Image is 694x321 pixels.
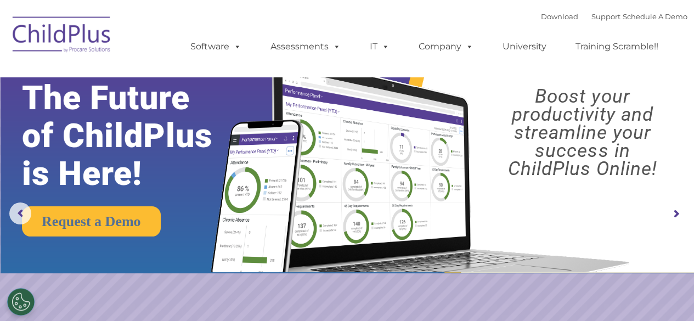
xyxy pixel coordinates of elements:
[408,36,484,58] a: Company
[153,117,199,126] span: Phone number
[359,36,400,58] a: IT
[541,12,687,21] font: |
[7,9,117,64] img: ChildPlus by Procare Solutions
[639,268,694,321] iframe: Chat Widget
[565,36,669,58] a: Training Scramble!!
[492,36,557,58] a: University
[259,36,352,58] a: Assessments
[179,36,252,58] a: Software
[7,288,35,316] button: Cookies Settings
[623,12,687,21] a: Schedule A Demo
[153,72,186,81] span: Last name
[22,79,244,193] rs-layer: The Future of ChildPlus is Here!
[591,12,620,21] a: Support
[541,12,578,21] a: Download
[479,87,685,178] rs-layer: Boost your productivity and streamline your success in ChildPlus Online!
[22,206,161,236] a: Request a Demo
